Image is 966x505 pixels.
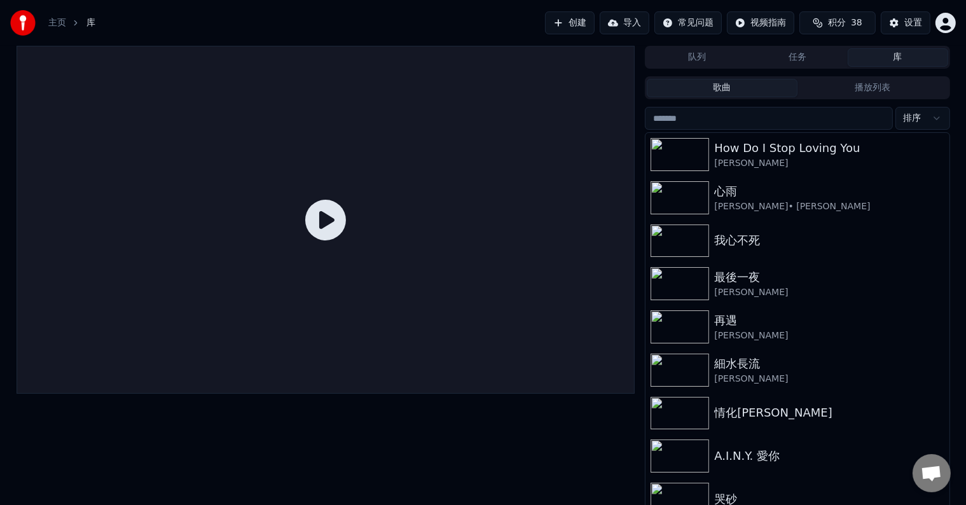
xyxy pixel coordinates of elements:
[714,312,944,329] div: 再遇
[647,48,747,67] button: 队列
[714,183,944,200] div: 心雨
[714,157,944,170] div: [PERSON_NAME]
[714,200,944,213] div: [PERSON_NAME]• [PERSON_NAME]
[799,11,876,34] button: 积分38
[714,286,944,299] div: [PERSON_NAME]
[545,11,595,34] button: 创建
[881,11,930,34] button: 设置
[86,17,95,29] span: 库
[848,48,948,67] button: 库
[714,373,944,385] div: [PERSON_NAME]
[913,454,951,492] div: 开放式聊天
[797,79,948,97] button: 播放列表
[48,17,95,29] nav: breadcrumb
[714,268,944,286] div: 最後一夜
[851,17,862,29] span: 38
[714,329,944,342] div: [PERSON_NAME]
[904,17,922,29] div: 设置
[904,112,921,125] span: 排序
[654,11,722,34] button: 常见问题
[647,79,797,97] button: 歌曲
[714,447,944,465] div: A.I.N.Y. 愛你
[10,10,36,36] img: youka
[714,355,944,373] div: 細水長流
[48,17,66,29] a: 主页
[714,232,944,249] div: 我心不死
[747,48,848,67] button: 任务
[714,139,944,157] div: How Do I Stop Loving You
[828,17,846,29] span: 积分
[600,11,649,34] button: 导入
[727,11,794,34] button: 视频指南
[714,404,944,422] div: 情化[PERSON_NAME]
